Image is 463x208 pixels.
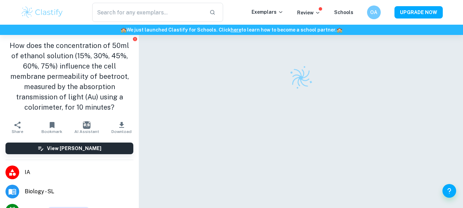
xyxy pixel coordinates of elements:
[25,168,133,176] span: IA
[252,8,283,16] p: Exemplars
[83,121,90,129] img: AI Assistant
[21,5,64,19] img: Clastify logo
[285,62,317,94] img: Clastify logo
[104,118,139,137] button: Download
[74,129,99,134] span: AI Assistant
[111,129,132,134] span: Download
[92,3,204,22] input: Search for any exemplars...
[367,5,381,19] button: OA
[12,129,23,134] span: Share
[334,10,353,15] a: Schools
[370,9,378,16] h6: OA
[5,40,133,112] h1: How does the concentration of 50ml of ethanol solution (15%, 30%, 45%, 60%, 75%) influence the ce...
[132,36,137,41] button: Report issue
[70,118,104,137] button: AI Assistant
[47,145,101,152] h6: View [PERSON_NAME]
[442,184,456,198] button: Help and Feedback
[41,129,62,134] span: Bookmark
[35,118,69,137] button: Bookmark
[394,6,443,19] button: UPGRADE NOW
[297,9,320,16] p: Review
[25,187,133,196] span: Biology - SL
[5,143,133,154] button: View [PERSON_NAME]
[1,26,462,34] h6: We just launched Clastify for Schools. Click to learn how to become a school partner.
[337,27,342,33] span: 🏫
[121,27,126,33] span: 🏫
[231,27,241,33] a: here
